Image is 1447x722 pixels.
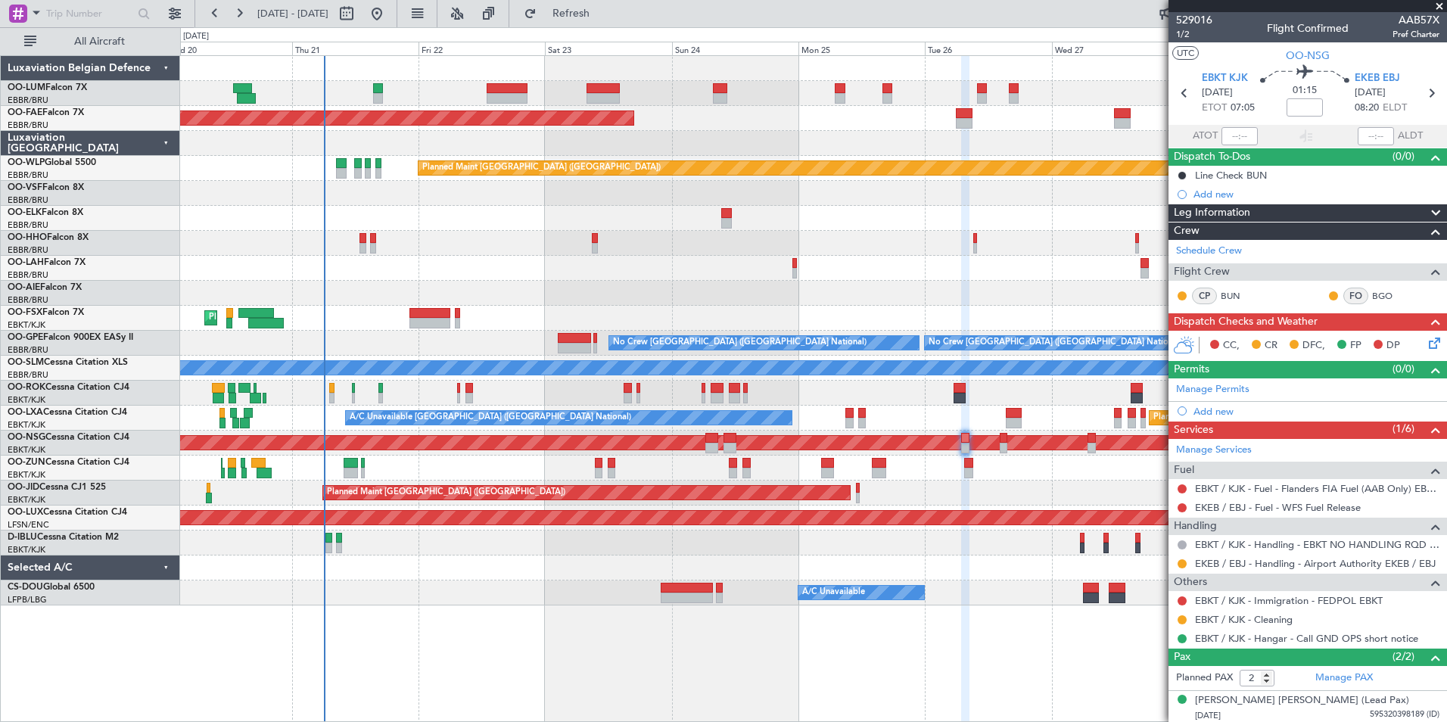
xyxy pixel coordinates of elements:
[257,7,328,20] span: [DATE] - [DATE]
[517,2,608,26] button: Refresh
[8,83,45,92] span: OO-LUM
[8,208,42,217] span: OO-ELK
[8,244,48,256] a: EBBR/BRU
[8,308,84,317] a: OO-FSXFalcon 7X
[1153,406,1427,429] div: Planned Maint [GEOGRAPHIC_DATA] ([GEOGRAPHIC_DATA] National)
[1052,42,1178,55] div: Wed 27
[1202,101,1227,116] span: ETOT
[46,2,133,25] input: Trip Number
[8,508,127,517] a: OO-LUXCessna Citation CJ4
[8,583,43,592] span: CS-DOU
[8,458,129,467] a: OO-ZUNCessna Citation CJ4
[1176,671,1233,686] label: Planned PAX
[8,195,48,206] a: EBBR/BRU
[8,419,45,431] a: EBKT/KJK
[1176,28,1212,41] span: 1/2
[1202,71,1248,86] span: EBKT KJK
[1393,421,1414,437] span: (1/6)
[1286,48,1330,64] span: OO-NSG
[1293,83,1317,98] span: 01:15
[1195,538,1439,551] a: EBKT / KJK - Handling - EBKT NO HANDLING RQD FOR CJ
[8,219,48,231] a: EBBR/BRU
[540,8,603,19] span: Refresh
[1174,649,1190,666] span: Pax
[350,406,631,429] div: A/C Unavailable [GEOGRAPHIC_DATA] ([GEOGRAPHIC_DATA] National)
[1383,101,1407,116] span: ELDT
[1195,169,1267,182] div: Line Check BUN
[8,383,45,392] span: OO-ROK
[1372,289,1406,303] a: BGO
[798,42,925,55] div: Mon 25
[1355,86,1386,101] span: [DATE]
[1355,71,1400,86] span: EKEB EBJ
[1172,46,1199,60] button: UTC
[1350,338,1361,353] span: FP
[8,483,106,492] a: OO-JIDCessna CJ1 525
[1355,101,1379,116] span: 08:20
[8,444,45,456] a: EBKT/KJK
[1393,28,1439,41] span: Pref Charter
[8,233,47,242] span: OO-HHO
[1176,12,1212,28] span: 529016
[1302,338,1325,353] span: DFC,
[1202,86,1233,101] span: [DATE]
[1174,574,1207,591] span: Others
[8,519,49,531] a: LFSN/ENC
[1174,148,1250,166] span: Dispatch To-Dos
[8,594,47,605] a: LFPB/LBG
[8,533,119,542] a: D-IBLUCessna Citation M2
[1174,361,1209,378] span: Permits
[8,258,44,267] span: OO-LAH
[1223,338,1240,353] span: CC,
[8,394,45,406] a: EBKT/KJK
[209,307,385,329] div: Planned Maint Kortrijk-[GEOGRAPHIC_DATA]
[8,283,82,292] a: OO-AIEFalcon 7X
[1174,422,1213,439] span: Services
[8,358,128,367] a: OO-SLMCessna Citation XLS
[8,333,133,342] a: OO-GPEFalcon 900EX EASy II
[925,42,1051,55] div: Tue 26
[1174,462,1194,479] span: Fuel
[672,42,798,55] div: Sun 24
[613,331,867,354] div: No Crew [GEOGRAPHIC_DATA] ([GEOGRAPHIC_DATA] National)
[1174,223,1200,240] span: Crew
[8,319,45,331] a: EBKT/KJK
[327,481,565,504] div: Planned Maint [GEOGRAPHIC_DATA] ([GEOGRAPHIC_DATA])
[1231,101,1255,116] span: 07:05
[8,583,95,592] a: CS-DOUGlobal 6500
[545,42,671,55] div: Sat 23
[8,120,48,131] a: EBBR/BRU
[1393,649,1414,664] span: (2/2)
[183,30,209,43] div: [DATE]
[1193,405,1439,418] div: Add new
[1174,313,1318,331] span: Dispatch Checks and Weather
[8,494,45,506] a: EBKT/KJK
[1174,263,1230,281] span: Flight Crew
[8,158,96,167] a: OO-WLPGlobal 5500
[929,331,1182,354] div: No Crew [GEOGRAPHIC_DATA] ([GEOGRAPHIC_DATA] National)
[8,183,84,192] a: OO-VSFFalcon 8X
[1398,129,1423,144] span: ALDT
[422,157,661,179] div: Planned Maint [GEOGRAPHIC_DATA] ([GEOGRAPHIC_DATA])
[8,269,48,281] a: EBBR/BRU
[8,183,42,192] span: OO-VSF
[8,258,86,267] a: OO-LAHFalcon 7X
[8,358,44,367] span: OO-SLM
[1193,188,1439,201] div: Add new
[1195,482,1439,495] a: EBKT / KJK - Fuel - Flanders FIA Fuel (AAB Only) EBKT / KJK
[1393,361,1414,377] span: (0/0)
[1267,20,1349,36] div: Flight Confirmed
[419,42,545,55] div: Fri 22
[8,383,129,392] a: OO-ROKCessna Citation CJ4
[8,294,48,306] a: EBBR/BRU
[17,30,164,54] button: All Aircraft
[8,283,40,292] span: OO-AIE
[1386,338,1400,353] span: DP
[8,170,48,181] a: EBBR/BRU
[1265,338,1277,353] span: CR
[39,36,160,47] span: All Aircraft
[1174,518,1217,535] span: Handling
[1315,671,1373,686] a: Manage PAX
[8,408,127,417] a: OO-LXACessna Citation CJ4
[8,508,43,517] span: OO-LUX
